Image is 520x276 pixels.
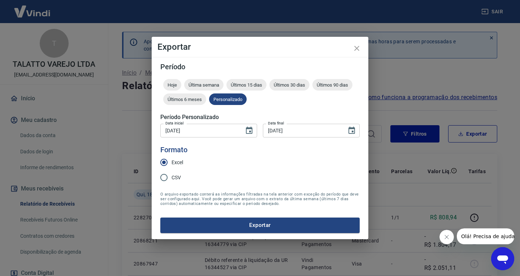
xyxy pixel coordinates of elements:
label: Data inicial [165,121,184,126]
legend: Formato [160,145,187,155]
div: Últimos 15 dias [226,79,266,91]
button: close [348,40,365,57]
input: DD/MM/YYYY [160,124,239,137]
label: Data final [268,121,284,126]
span: Olá! Precisa de ajuda? [4,5,61,11]
span: Últimos 15 dias [226,82,266,88]
span: Excel [172,159,183,166]
span: Hoje [163,82,181,88]
button: Choose date, selected date is 18 de set de 2025 [344,123,359,138]
div: Hoje [163,79,181,91]
span: CSV [172,174,181,181]
iframe: Botão para abrir a janela de mensagens [491,247,514,270]
button: Exportar [160,218,360,233]
iframe: Fechar mensagem [439,230,454,244]
span: Últimos 90 dias [312,82,352,88]
div: Última semana [184,79,224,91]
span: Últimos 6 meses [163,97,206,102]
span: Personalizado [209,97,247,102]
div: Últimos 30 dias [269,79,309,91]
div: Últimos 6 meses [163,93,206,105]
h5: Período Personalizado [160,114,360,121]
iframe: Mensagem da empresa [457,228,514,244]
button: Choose date, selected date is 18 de set de 2025 [242,123,256,138]
span: O arquivo exportado conterá as informações filtradas na tela anterior com exceção do período que ... [160,192,360,206]
div: Personalizado [209,93,247,105]
h5: Período [160,63,360,70]
span: Últimos 30 dias [269,82,309,88]
input: DD/MM/YYYY [263,124,342,137]
span: Última semana [184,82,224,88]
h4: Exportar [157,43,363,51]
div: Últimos 90 dias [312,79,352,91]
